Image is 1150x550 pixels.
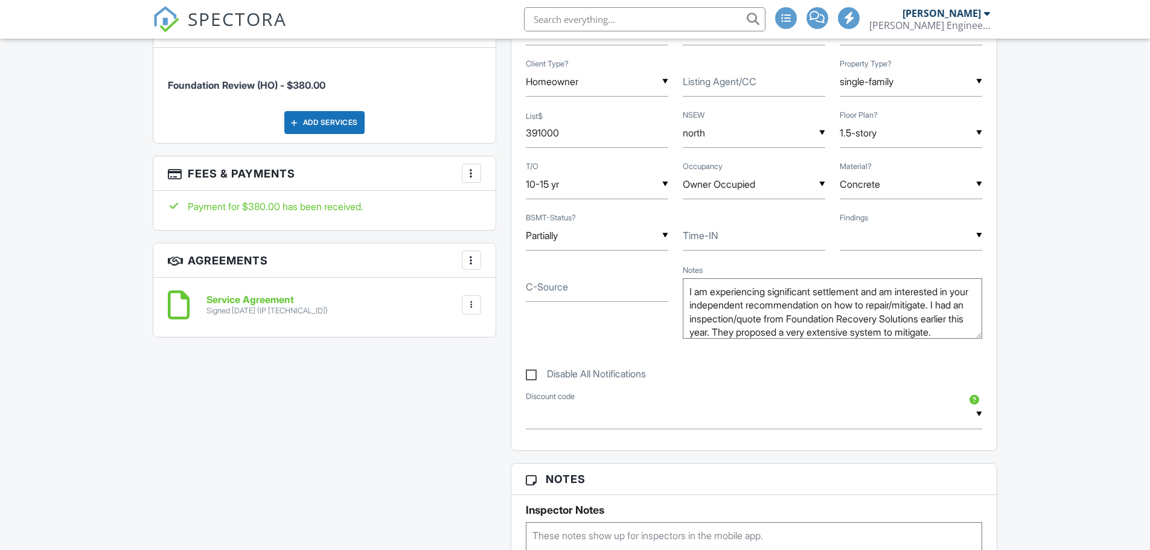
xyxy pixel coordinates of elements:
[153,16,287,42] a: SPECTORA
[683,278,982,339] textarea: Notes
[683,161,723,172] label: Occupancy
[153,6,179,33] img: The Best Home Inspection Software - Spectora
[869,19,990,31] div: Schroeder Engineering, LLC
[683,221,825,251] input: Time-IN
[526,272,668,302] input: C-Source
[526,213,576,223] label: BSMT-Status?
[526,118,668,148] input: List$
[153,156,496,191] h3: Fees & Payments
[168,200,481,213] div: Payment for $380.00 has been received.
[526,280,568,293] label: C-Source
[206,295,328,305] h6: Service Agreement
[683,265,703,276] label: Notes
[188,6,287,31] span: SPECTORA
[683,67,825,97] input: Listing Agent/CC
[153,243,496,278] h3: Agreements
[902,7,981,19] div: [PERSON_NAME]
[683,75,756,88] label: Listing Agent/CC
[840,213,868,223] label: Findings
[526,504,983,516] h5: Inspector Notes
[840,161,872,172] label: Material?
[526,391,575,402] label: Discount code
[206,306,328,316] div: Signed [DATE] (IP [TECHNICAL_ID])
[168,79,325,91] span: Foundation Review (HO) - $380.00
[526,161,538,172] label: T/O
[206,295,328,316] a: Service Agreement Signed [DATE] (IP [TECHNICAL_ID])
[526,368,646,383] label: Disable All Notifications
[284,111,365,134] div: Add Services
[524,7,765,31] input: Search everything...
[683,229,718,242] label: Time-IN
[511,464,997,495] h3: Notes
[840,110,878,121] label: Floor Plan?
[526,59,569,69] label: Client Type?
[683,110,704,121] label: NSEW
[840,59,892,69] label: Property Type?
[168,57,481,101] li: Service: Foundation Review (HO)
[526,111,543,122] label: List$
